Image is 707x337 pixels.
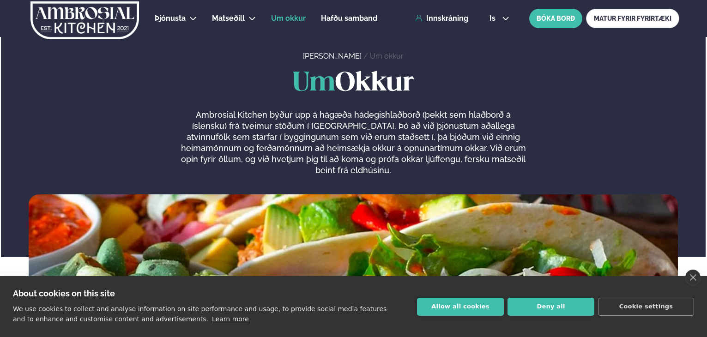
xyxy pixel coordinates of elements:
a: close [685,270,701,285]
button: is [482,15,517,22]
span: Hafðu samband [321,14,377,23]
strong: About cookies on this site [13,289,115,298]
a: [PERSON_NAME] [303,52,362,60]
h1: Okkur [29,69,678,98]
button: BÓKA BORÐ [529,9,582,28]
p: Ambrosial Kitchen býður upp á hágæða hádegishlaðborð (þekkt sem hlaðborð á íslensku) frá tveimur ... [179,109,528,176]
button: Allow all cookies [417,298,504,316]
a: Matseðill [212,13,245,24]
p: We use cookies to collect and analyse information on site performance and usage, to provide socia... [13,305,387,323]
button: Deny all [508,298,594,316]
a: Innskráning [415,14,468,23]
span: Þjónusta [155,14,186,23]
a: Um okkur [271,13,306,24]
a: Um okkur [370,52,404,60]
button: Cookie settings [598,298,694,316]
a: MATUR FYRIR FYRIRTÆKI [586,9,679,28]
span: Matseðill [212,14,245,23]
img: logo [30,1,140,39]
a: Hafðu samband [321,13,377,24]
span: Um okkur [271,14,306,23]
span: / [363,52,370,60]
span: Um [293,71,335,96]
a: Þjónusta [155,13,186,24]
a: Learn more [212,315,249,323]
span: is [489,15,498,22]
